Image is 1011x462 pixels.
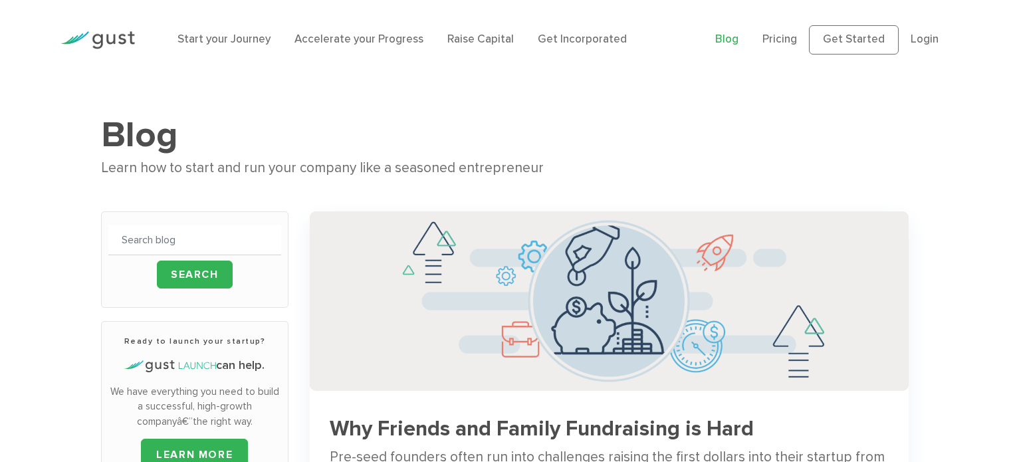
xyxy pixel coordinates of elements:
[101,113,910,157] h1: Blog
[108,357,281,374] h4: can help.
[157,261,233,289] input: Search
[538,33,627,46] a: Get Incorporated
[310,211,909,391] img: Successful Startup Founders Invest In Their Own Ventures 0742d64fd6a698c3cfa409e71c3cc4e5620a7e72...
[101,157,910,179] div: Learn how to start and run your company like a seasoned entrepreneur
[108,225,281,255] input: Search blog
[177,33,271,46] a: Start your Journey
[294,33,423,46] a: Accelerate your Progress
[60,31,135,49] img: Gust Logo
[447,33,514,46] a: Raise Capital
[911,33,939,46] a: Login
[108,384,281,429] p: We have everything you need to build a successful, high-growth companyâ€”the right way.
[108,335,281,347] h3: Ready to launch your startup?
[715,33,738,46] a: Blog
[330,417,889,441] h3: Why Friends and Family Fundraising is Hard
[762,33,797,46] a: Pricing
[809,25,899,55] a: Get Started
